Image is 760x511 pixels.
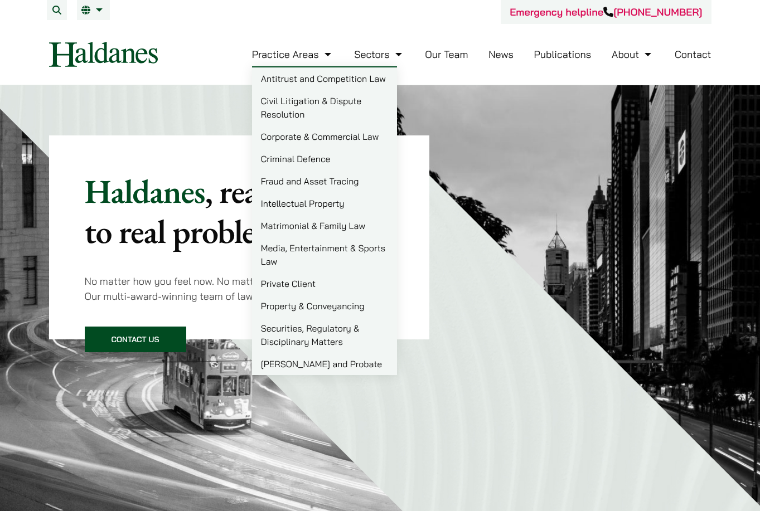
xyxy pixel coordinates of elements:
[252,192,397,215] a: Intellectual Property
[252,215,397,237] a: Matrimonial & Family Law
[534,48,592,61] a: Publications
[510,6,702,18] a: Emergency helpline[PHONE_NUMBER]
[85,327,186,352] a: Contact Us
[252,317,397,353] a: Securities, Regulatory & Disciplinary Matters
[85,169,390,253] mark: , real solutions to real problems
[252,170,397,192] a: Fraud and Asset Tracing
[85,274,394,304] p: No matter how you feel now. No matter what your legal problem is. Our multi-award-winning team of...
[252,48,334,61] a: Practice Areas
[252,272,397,295] a: Private Client
[488,48,514,61] a: News
[252,90,397,125] a: Civil Litigation & Dispute Resolution
[252,295,397,317] a: Property & Conveyancing
[85,171,394,251] p: Haldanes
[675,48,711,61] a: Contact
[49,42,158,67] img: Logo of Haldanes
[252,125,397,148] a: Corporate & Commercial Law
[252,353,397,375] a: [PERSON_NAME] and Probate
[612,48,654,61] a: About
[425,48,468,61] a: Our Team
[252,67,397,90] a: Antitrust and Competition Law
[252,148,397,170] a: Criminal Defence
[354,48,404,61] a: Sectors
[252,237,397,272] a: Media, Entertainment & Sports Law
[81,6,105,14] a: EN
